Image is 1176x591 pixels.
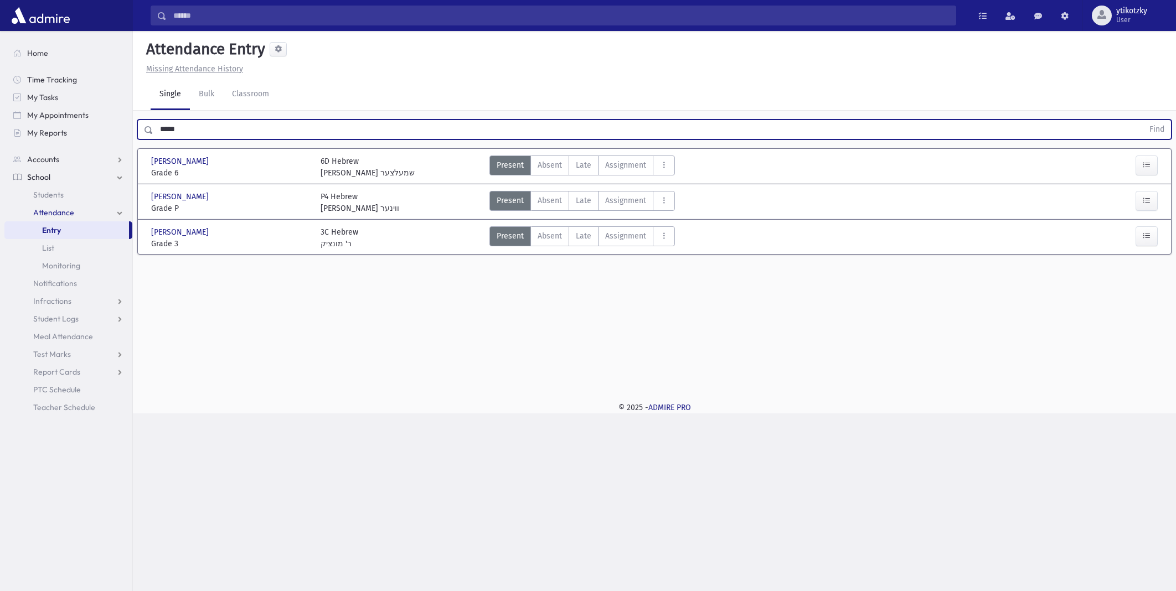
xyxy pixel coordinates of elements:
[489,155,675,179] div: AttTypes
[605,195,646,206] span: Assignment
[321,155,415,179] div: 6D Hebrew [PERSON_NAME] שמעלצער
[4,186,132,204] a: Students
[4,221,129,239] a: Entry
[33,296,71,306] span: Infractions
[33,367,80,377] span: Report Cards
[9,4,73,27] img: AdmirePro
[42,225,61,235] span: Entry
[142,64,243,74] a: Missing Attendance History
[489,191,675,214] div: AttTypes
[497,195,524,206] span: Present
[151,79,190,110] a: Single
[151,402,1158,413] div: © 2025 -
[1116,15,1147,24] span: User
[146,64,243,74] u: Missing Attendance History
[4,363,132,381] a: Report Cards
[33,349,71,359] span: Test Marks
[142,40,265,59] h5: Attendance Entry
[33,278,77,288] span: Notifications
[190,79,223,110] a: Bulk
[151,167,310,179] span: Grade 6
[4,292,132,310] a: Infractions
[4,204,132,221] a: Attendance
[605,230,646,242] span: Assignment
[42,243,54,253] span: List
[497,159,524,171] span: Present
[33,208,74,217] span: Attendance
[576,159,591,171] span: Late
[576,195,591,206] span: Late
[151,226,211,238] span: [PERSON_NAME]
[489,226,675,250] div: AttTypes
[605,159,646,171] span: Assignment
[497,230,524,242] span: Present
[27,48,48,58] span: Home
[4,89,132,106] a: My Tasks
[4,71,132,89] a: Time Tracking
[538,195,562,206] span: Absent
[538,159,562,171] span: Absent
[27,92,58,102] span: My Tasks
[33,190,64,200] span: Students
[27,110,89,120] span: My Appointments
[27,172,50,182] span: School
[151,203,310,214] span: Grade P
[321,191,399,214] div: P4 Hebrew [PERSON_NAME] ווינער
[321,226,358,250] div: 3C Hebrew ר' מונציק
[4,168,132,186] a: School
[33,385,81,395] span: PTC Schedule
[4,257,132,274] a: Monitoring
[33,402,95,412] span: Teacher Schedule
[648,403,691,412] a: ADMIRE PRO
[27,128,67,138] span: My Reports
[33,331,93,341] span: Meal Attendance
[4,151,132,168] a: Accounts
[4,106,132,124] a: My Appointments
[4,274,132,292] a: Notifications
[1143,120,1171,139] button: Find
[42,261,80,271] span: Monitoring
[223,79,278,110] a: Classroom
[167,6,956,25] input: Search
[4,381,132,398] a: PTC Schedule
[4,328,132,345] a: Meal Attendance
[33,314,79,324] span: Student Logs
[27,75,77,85] span: Time Tracking
[151,155,211,167] span: [PERSON_NAME]
[1116,7,1147,15] span: ytikotzky
[4,345,132,363] a: Test Marks
[27,154,59,164] span: Accounts
[151,191,211,203] span: [PERSON_NAME]
[151,238,310,250] span: Grade 3
[4,398,132,416] a: Teacher Schedule
[4,239,132,257] a: List
[4,310,132,328] a: Student Logs
[4,44,132,62] a: Home
[576,230,591,242] span: Late
[538,230,562,242] span: Absent
[4,124,132,142] a: My Reports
